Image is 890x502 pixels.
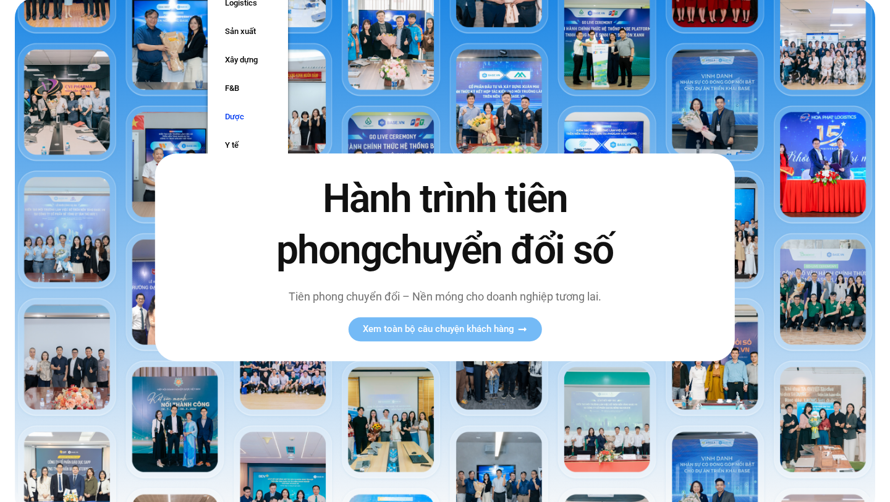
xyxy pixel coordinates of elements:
[363,325,514,334] span: Xem toàn bộ câu chuyện khách hàng
[348,317,541,341] a: Xem toàn bộ câu chuyện khách hàng
[208,74,288,103] a: F&B
[250,288,640,305] p: Tiên phong chuyển đổi – Nền móng cho doanh nghiệp tương lai.
[208,131,288,160] a: Y tế
[208,17,288,46] a: Sản xuất
[381,227,613,273] span: chuyển đổi số
[208,103,288,131] a: Dược
[208,46,288,74] a: Xây dựng
[250,173,640,276] h2: Hành trình tiên phong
